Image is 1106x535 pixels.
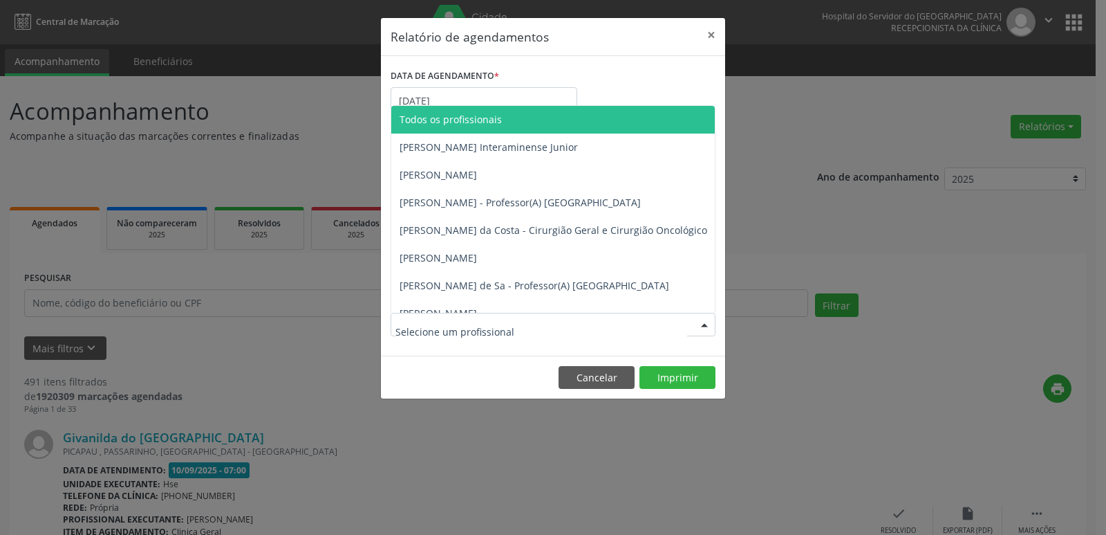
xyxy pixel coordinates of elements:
span: Todos os profissionais [400,113,502,126]
span: [PERSON_NAME] [400,168,477,181]
label: DATA DE AGENDAMENTO [391,66,499,87]
span: [PERSON_NAME] Interaminense Junior [400,140,578,154]
button: Cancelar [559,366,635,390]
span: [PERSON_NAME] da Costa - Cirurgião Geral e Cirurgião Oncológico [400,224,707,237]
button: Close [697,18,725,52]
span: [PERSON_NAME] - Professor(A) [GEOGRAPHIC_DATA] [400,196,641,209]
h5: Relatório de agendamentos [391,28,549,46]
span: [PERSON_NAME] [400,307,477,320]
span: [PERSON_NAME] [400,251,477,264]
input: Selecione uma data ou intervalo [391,87,577,115]
button: Imprimir [639,366,715,390]
span: [PERSON_NAME] de Sa - Professor(A) [GEOGRAPHIC_DATA] [400,279,669,292]
input: Selecione um profissional [395,318,687,345]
